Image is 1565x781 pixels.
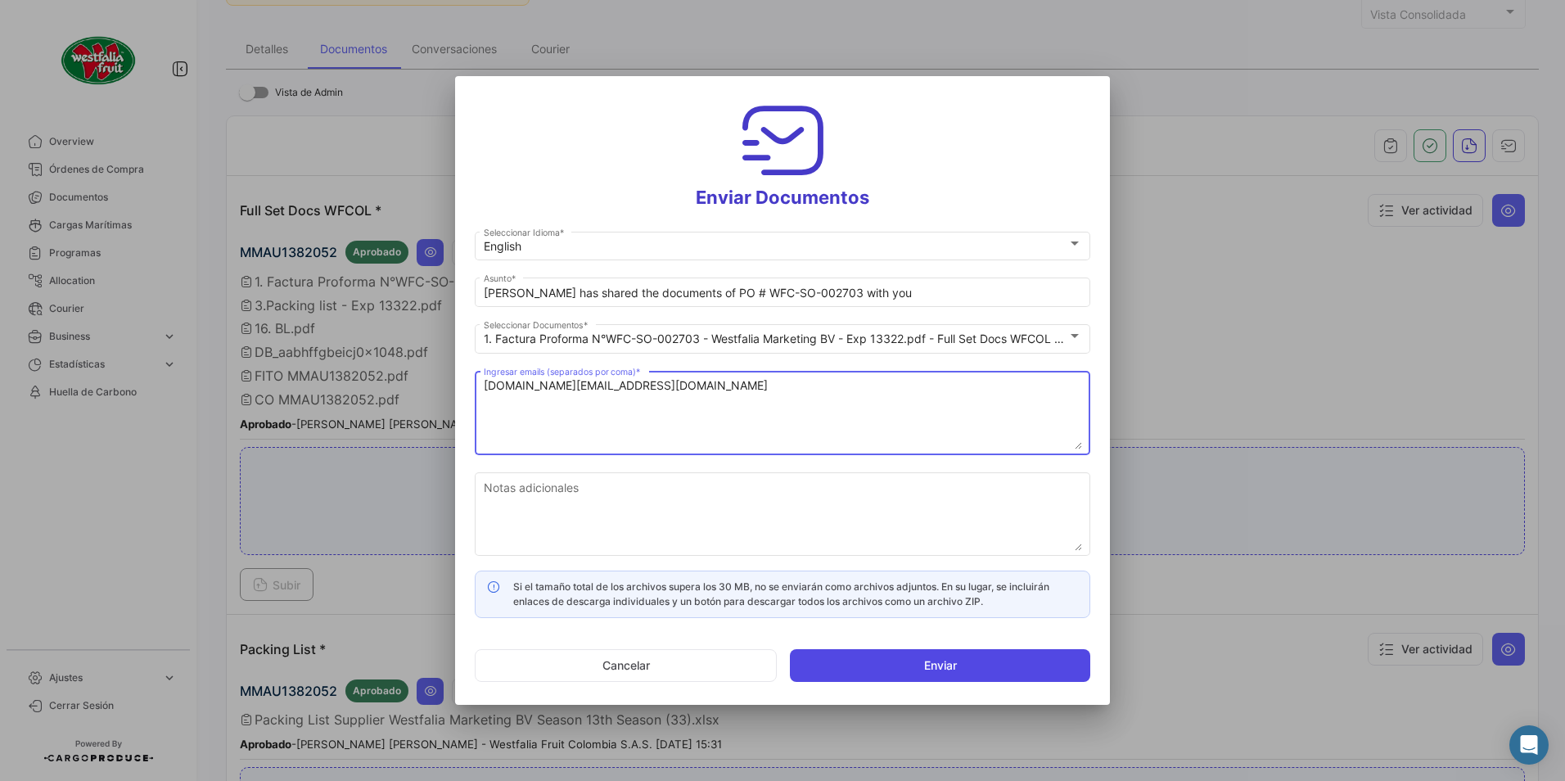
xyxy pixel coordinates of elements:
[790,649,1090,682] button: Enviar
[475,96,1090,209] h3: Enviar Documentos
[484,239,521,253] mat-select-trigger: English
[475,649,777,682] button: Cancelar
[513,580,1049,607] span: Si el tamaño total de los archivos supera los 30 MB, no se enviarán como archivos adjuntos. En su...
[1509,725,1549,765] div: Abrir Intercom Messenger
